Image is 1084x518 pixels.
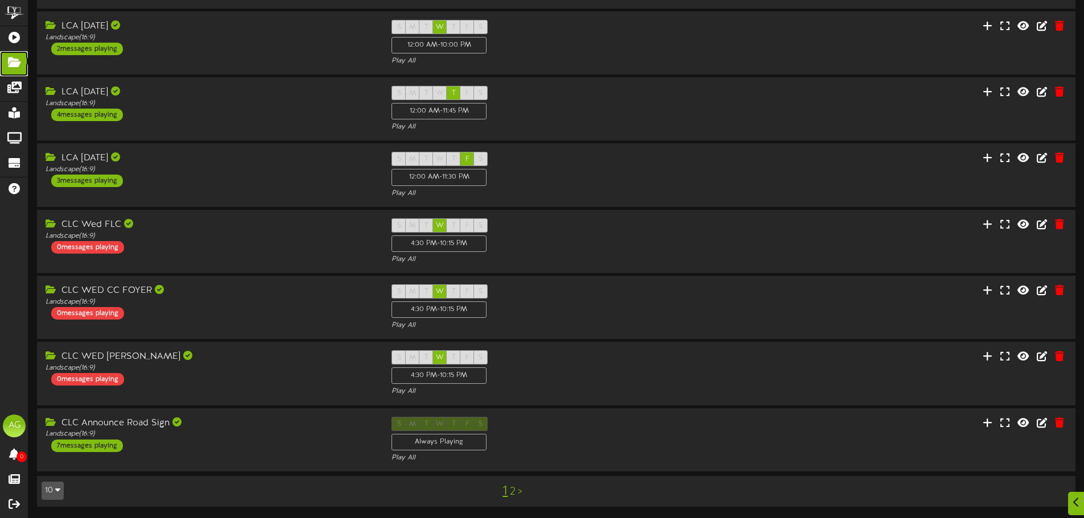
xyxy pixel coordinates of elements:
span: M [409,155,416,163]
span: W [436,89,444,97]
div: Play All [391,122,720,132]
a: 1 [502,484,508,499]
div: 2 messages playing [51,43,123,55]
div: LCA [DATE] [46,86,374,99]
span: F [465,354,469,362]
div: Landscape ( 16:9 ) [46,231,374,241]
button: 10 [42,482,64,500]
span: S [397,354,401,362]
div: 4:30 PM - 10:15 PM [391,301,487,318]
div: 7 messages playing [51,440,123,452]
div: 0 messages playing [51,241,124,254]
span: M [409,23,416,31]
div: 4:30 PM - 10:15 PM [391,367,487,384]
div: Play All [391,56,720,66]
div: LCA [DATE] [46,152,374,165]
span: S [397,23,401,31]
div: Landscape ( 16:9 ) [46,33,374,43]
span: F [465,155,469,163]
div: 12:00 AM - 10:00 PM [391,37,487,53]
span: T [424,89,428,97]
span: T [452,23,456,31]
span: S [479,23,483,31]
span: S [479,89,483,97]
span: T [424,354,428,362]
span: T [452,222,456,230]
span: T [424,222,428,230]
span: S [397,222,401,230]
div: 12:00 AM - 11:30 PM [391,169,487,185]
div: AG [3,415,26,437]
div: 0 messages playing [51,307,124,320]
span: S [479,288,483,296]
div: CLC WED [PERSON_NAME] [46,350,374,363]
div: Play All [391,189,720,198]
div: Landscape ( 16:9 ) [46,297,374,307]
div: 3 messages playing [51,175,123,187]
span: S [479,155,483,163]
div: 0 messages playing [51,373,124,386]
span: W [436,288,444,296]
div: CLC WED CC FOYER [46,284,374,297]
span: W [436,155,444,163]
div: Play All [391,387,720,396]
span: W [436,354,444,362]
span: T [452,354,456,362]
span: M [409,222,416,230]
span: T [452,155,456,163]
div: Landscape ( 16:9 ) [46,429,374,439]
a: > [518,486,522,498]
div: LCA [DATE] [46,20,374,33]
div: 12:00 AM - 11:45 PM [391,103,487,119]
span: F [465,89,469,97]
div: Play All [391,321,720,330]
span: S [479,354,483,362]
span: S [479,222,483,230]
span: F [465,23,469,31]
span: W [436,222,444,230]
span: S [397,155,401,163]
span: S [397,89,401,97]
span: F [465,288,469,296]
div: Landscape ( 16:9 ) [46,363,374,373]
div: 4 messages playing [51,109,123,121]
div: Play All [391,453,720,463]
span: T [452,89,456,97]
a: 2 [510,486,516,498]
div: Landscape ( 16:9 ) [46,99,374,109]
span: 0 [17,451,27,462]
div: Always Playing [391,434,487,450]
div: 4:30 PM - 10:15 PM [391,235,487,252]
span: W [436,23,444,31]
div: CLC Announce Road Sign [46,417,374,430]
div: CLC Wed FLC [46,218,374,231]
div: Play All [391,255,720,264]
span: M [409,288,416,296]
span: F [465,222,469,230]
span: T [424,155,428,163]
span: T [424,23,428,31]
span: S [397,288,401,296]
span: M [409,354,416,362]
span: T [452,288,456,296]
span: T [424,288,428,296]
span: M [409,89,416,97]
div: Landscape ( 16:9 ) [46,165,374,175]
